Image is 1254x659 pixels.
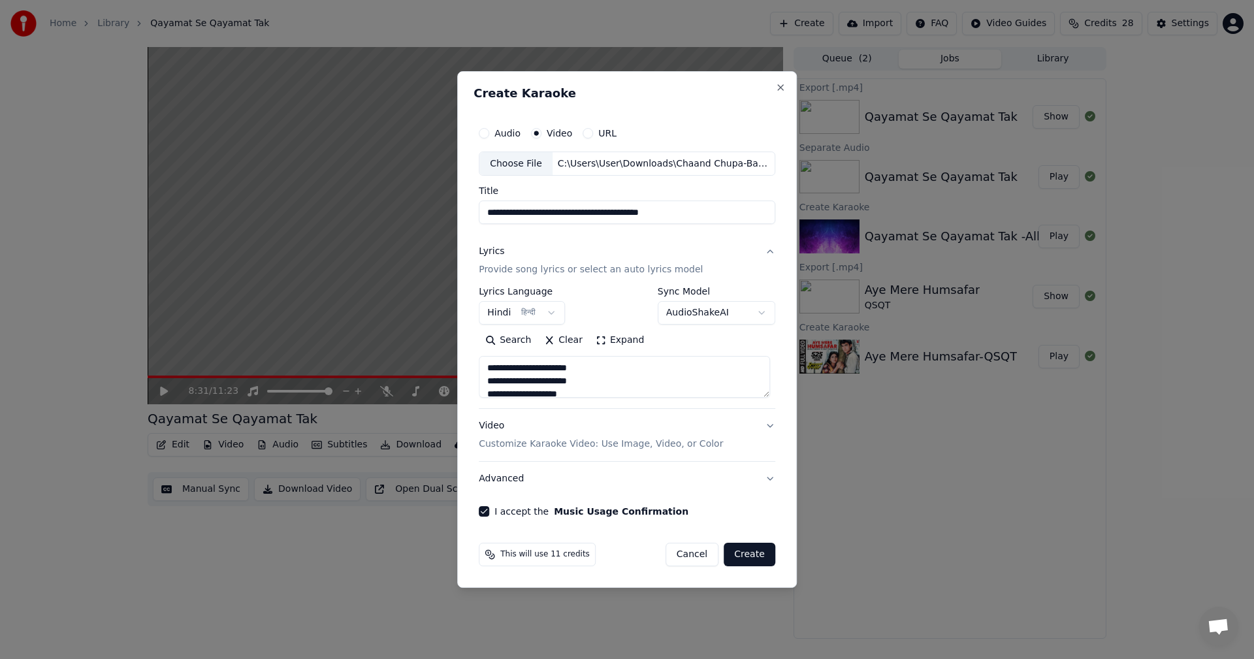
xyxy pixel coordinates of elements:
[479,410,775,462] button: VideoCustomize Karaoke Video: Use Image, Video, or Color
[724,543,775,566] button: Create
[479,187,775,196] label: Title
[479,420,723,451] div: Video
[479,438,723,451] p: Customize Karaoke Video: Use Image, Video, or Color
[479,264,703,277] p: Provide song lyrics or select an auto lyrics model
[589,330,651,351] button: Expand
[598,129,617,138] label: URL
[479,235,775,287] button: LyricsProvide song lyrics or select an auto lyrics model
[666,543,718,566] button: Cancel
[494,129,521,138] label: Audio
[494,507,688,516] label: I accept the
[479,287,565,297] label: Lyrics Language
[474,88,780,99] h2: Create Karaoke
[554,507,688,516] button: I accept the
[479,246,504,259] div: Lyrics
[479,462,775,496] button: Advanced
[479,330,538,351] button: Search
[479,287,775,409] div: LyricsProvide song lyrics or select an auto lyrics model
[658,287,775,297] label: Sync Model
[538,330,589,351] button: Clear
[500,549,590,560] span: This will use 11 credits
[553,157,775,170] div: C:\Users\User\Downloads\Chaand Chupa-Badalo me-Raah me-Gali me -Songs.mp4
[479,152,553,176] div: Choose File
[547,129,572,138] label: Video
